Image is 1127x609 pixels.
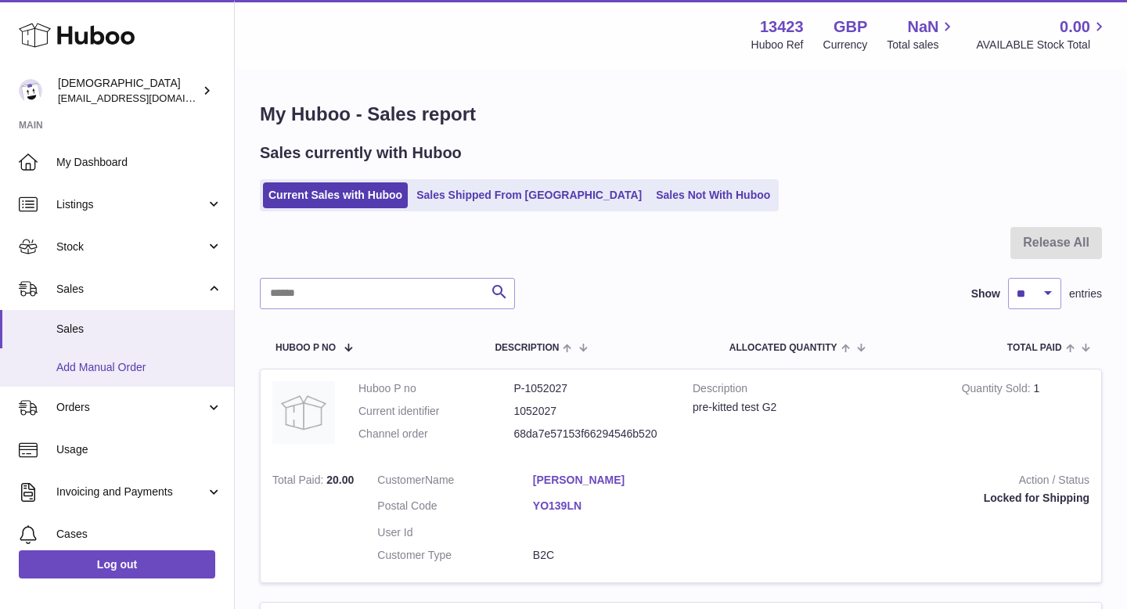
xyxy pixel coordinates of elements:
a: Sales Not With Huboo [650,182,776,208]
strong: GBP [834,16,867,38]
span: ALLOCATED Quantity [729,343,837,353]
span: Invoicing and Payments [56,485,206,499]
span: 0.00 [1060,16,1090,38]
strong: Action / Status [711,473,1089,492]
div: [DEMOGRAPHIC_DATA] [58,76,199,106]
a: Log out [19,550,215,578]
img: olgazyuz@outlook.com [19,79,42,103]
div: pre-kitted test G2 [693,400,938,415]
a: NaN Total sales [887,16,956,52]
dt: Postal Code [377,499,533,517]
strong: Description [693,381,938,400]
span: NaN [907,16,938,38]
img: no-photo.jpg [272,381,335,444]
span: Add Manual Order [56,360,222,375]
span: Total paid [1007,343,1062,353]
span: Orders [56,400,206,415]
dt: Customer Type [377,548,533,563]
span: [EMAIL_ADDRESS][DOMAIN_NAME] [58,92,230,104]
a: Current Sales with Huboo [263,182,408,208]
span: Sales [56,282,206,297]
span: AVAILABLE Stock Total [976,38,1108,52]
strong: Total Paid [272,474,326,490]
span: Sales [56,322,222,337]
a: 0.00 AVAILABLE Stock Total [976,16,1108,52]
h1: My Huboo - Sales report [260,102,1102,127]
h2: Sales currently with Huboo [260,142,462,164]
label: Show [971,286,1000,301]
a: [PERSON_NAME] [533,473,689,488]
div: Huboo Ref [751,38,804,52]
dt: User Id [377,525,533,540]
span: entries [1069,286,1102,301]
dd: B2C [533,548,689,563]
span: Huboo P no [275,343,336,353]
div: Currency [823,38,868,52]
dd: 68da7e57153f66294546b520 [514,427,670,441]
dt: Channel order [358,427,514,441]
span: Customer [377,474,425,486]
span: Description [495,343,559,353]
dt: Name [377,473,533,492]
strong: 13423 [760,16,804,38]
span: Stock [56,240,206,254]
span: 20.00 [326,474,354,486]
dd: P-1052027 [514,381,670,396]
dt: Current identifier [358,404,514,419]
span: Listings [56,197,206,212]
dd: 1052027 [514,404,670,419]
a: YO139LN [533,499,689,514]
dt: Huboo P no [358,381,514,396]
div: Locked for Shipping [711,491,1089,506]
span: My Dashboard [56,155,222,170]
span: Usage [56,442,222,457]
span: Cases [56,527,222,542]
span: Total sales [887,38,956,52]
strong: Quantity Sold [962,382,1034,398]
a: Sales Shipped From [GEOGRAPHIC_DATA] [411,182,647,208]
td: 1 [950,369,1101,461]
